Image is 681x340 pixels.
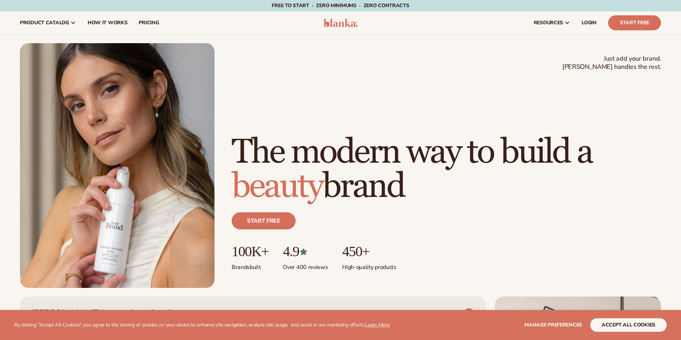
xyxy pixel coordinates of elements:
p: By clicking "Accept All Cookies", you agree to the storing of cookies on your device to enhance s... [14,322,390,328]
p: 4.9 [283,244,328,259]
span: How It Works [88,20,128,26]
a: product catalog [14,11,82,34]
span: LOGIN [582,20,597,26]
p: Over 400 reviews [283,259,328,271]
h1: The modern way to build a brand [232,135,661,204]
a: pricing [133,11,164,34]
a: LOGIN [576,11,602,34]
span: beauty [232,166,322,207]
a: Start free [232,212,296,229]
span: Manage preferences [524,321,582,328]
p: High-quality products [342,259,396,271]
span: resources [534,20,563,26]
img: Female holding tanning mousse. [20,43,214,288]
a: Start Free [608,15,661,30]
button: accept all cookies [590,318,667,332]
a: resources [528,11,576,34]
p: Brands built [232,259,268,271]
span: product catalog [20,20,69,26]
p: 450+ [342,244,396,259]
span: Free to start · ZERO minimums · ZERO contracts [272,2,409,9]
button: Manage preferences [524,318,582,332]
a: How It Works [82,11,133,34]
a: Learn More [365,321,389,328]
p: 100K+ [232,244,268,259]
span: pricing [139,20,159,26]
a: VIEW PRODUCTS [412,308,475,319]
span: Just add your brand. [PERSON_NAME] handles the rest. [562,55,661,71]
img: logo [324,19,357,27]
